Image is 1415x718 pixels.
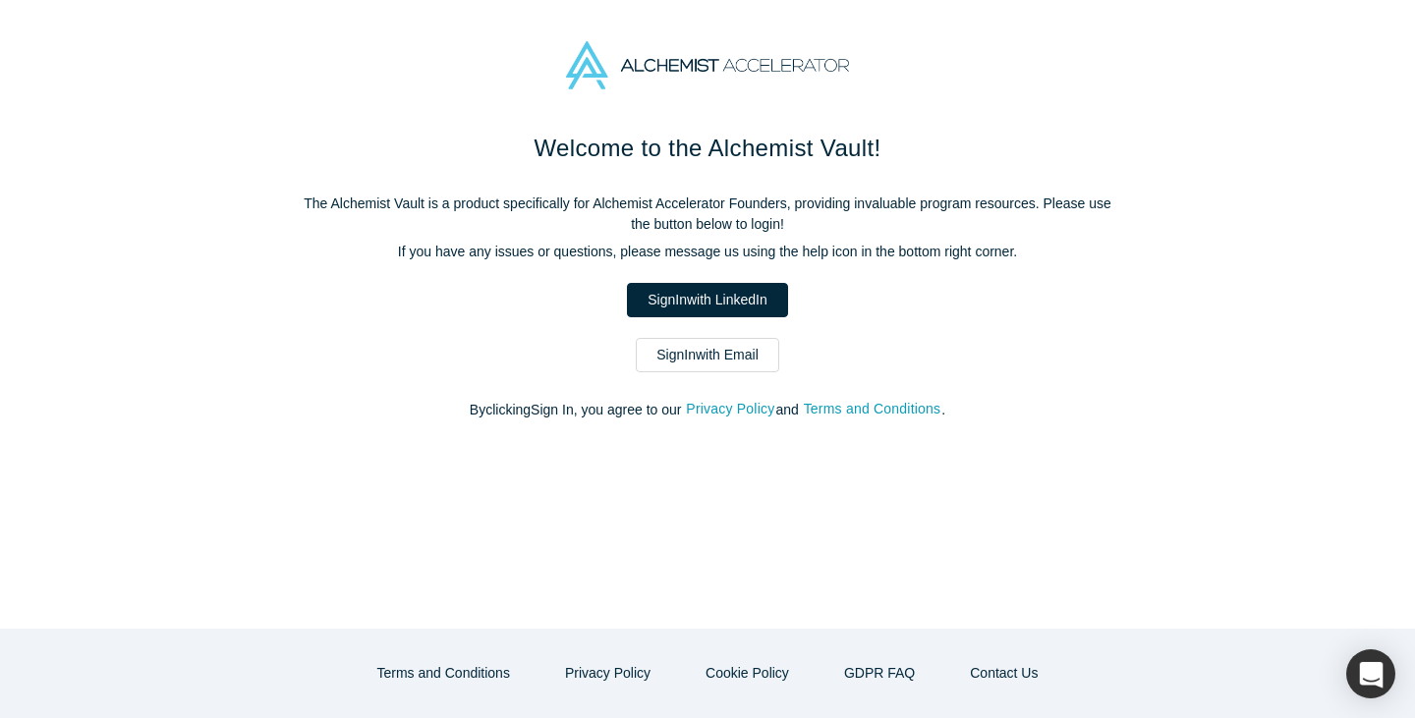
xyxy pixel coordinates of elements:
[544,656,671,690] button: Privacy Policy
[823,656,935,690] a: GDPR FAQ
[566,41,849,89] img: Alchemist Accelerator Logo
[685,656,810,690] button: Cookie Policy
[295,400,1120,420] p: By clicking Sign In , you agree to our and .
[949,656,1058,690] button: Contact Us
[357,656,531,690] button: Terms and Conditions
[295,242,1120,262] p: If you have any issues or questions, please message us using the help icon in the bottom right co...
[636,338,779,372] a: SignInwith Email
[295,131,1120,166] h1: Welcome to the Alchemist Vault!
[627,283,787,317] a: SignInwith LinkedIn
[295,193,1120,235] p: The Alchemist Vault is a product specifically for Alchemist Accelerator Founders, providing inval...
[803,398,942,420] button: Terms and Conditions
[685,398,775,420] button: Privacy Policy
